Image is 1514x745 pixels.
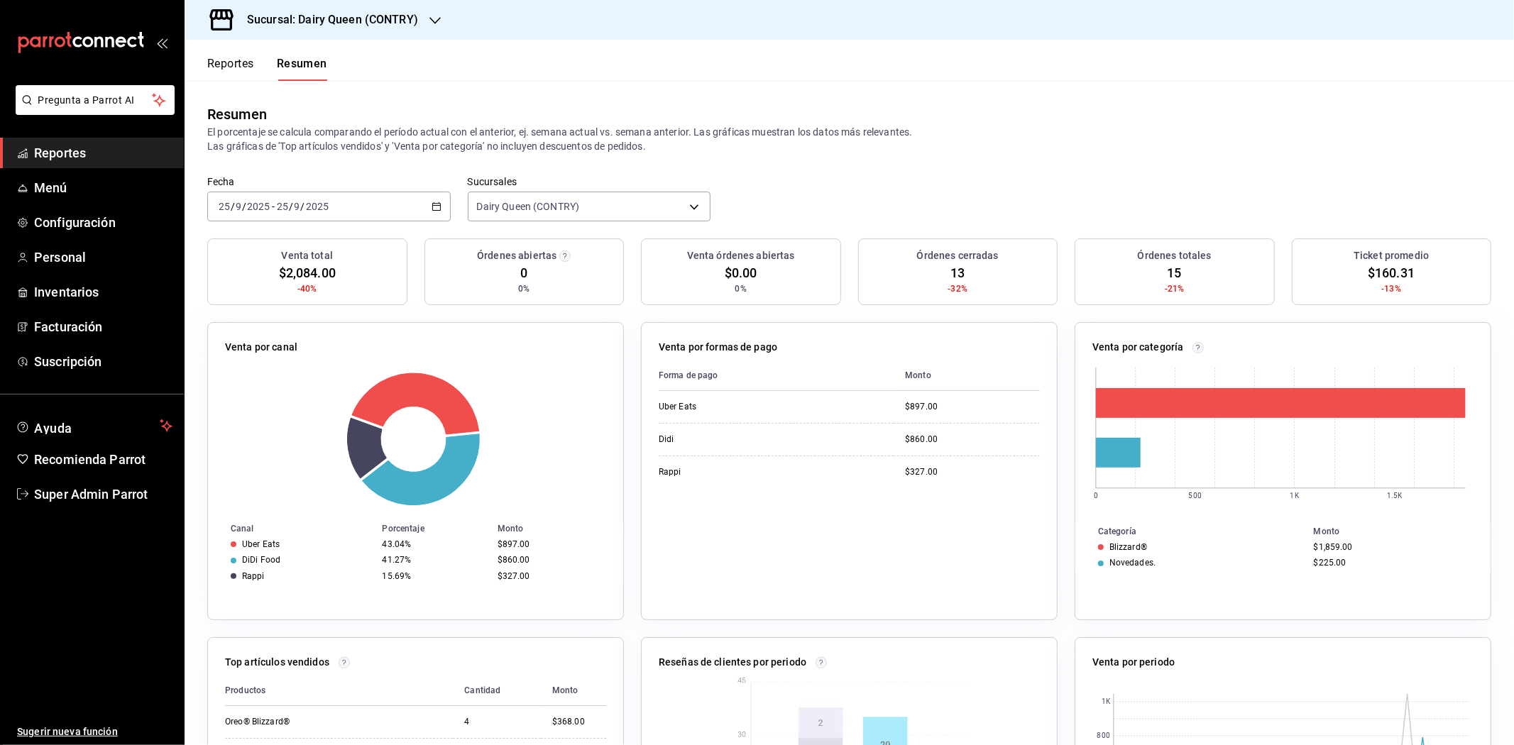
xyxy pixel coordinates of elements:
div: $897.00 [905,401,1040,413]
span: Reportes [34,143,172,162]
th: Categoría [1075,524,1308,539]
span: / [242,201,246,212]
div: Novedades. [1109,558,1156,568]
div: $1,859.00 [1314,542,1468,552]
div: Rappi [242,571,265,581]
div: $368.00 [552,716,606,728]
p: Reseñas de clientes por periodo [659,655,806,670]
th: Monto [541,675,606,706]
span: Ayuda [34,417,154,434]
input: -- [218,201,231,212]
div: Uber Eats [242,539,280,549]
h3: Órdenes totales [1138,248,1212,263]
span: Pregunta a Parrot AI [38,93,153,108]
span: Facturación [34,317,172,336]
button: Reportes [207,57,254,81]
h3: Venta órdenes abiertas [687,248,795,263]
div: Rappi [659,466,801,478]
span: 13 [950,263,965,282]
span: / [301,201,305,212]
span: -13% [1381,282,1401,295]
th: Monto [1308,524,1491,539]
div: Oreo® Blizzard® [225,716,367,728]
input: -- [235,201,242,212]
text: 800 [1097,732,1110,740]
span: / [289,201,293,212]
div: $225.00 [1314,558,1468,568]
text: 500 [1189,492,1202,500]
div: navigation tabs [207,57,327,81]
input: -- [294,201,301,212]
label: Sucursales [468,177,711,187]
th: Canal [208,521,376,536]
span: -40% [297,282,317,295]
span: Recomienda Parrot [34,450,172,469]
span: -21% [1165,282,1185,295]
text: 0 [1094,492,1098,500]
span: 15 [1168,263,1182,282]
th: Porcentaje [376,521,491,536]
th: Cantidad [453,675,541,706]
th: Monto [894,360,1040,391]
div: Didi [659,434,801,446]
text: 1K [1290,492,1300,500]
th: Monto [492,521,623,536]
input: ---- [305,201,329,212]
button: Pregunta a Parrot AI [16,85,175,115]
label: Fecha [207,177,451,187]
p: Venta por formas de pago [659,340,777,355]
span: Suscripción [34,352,172,371]
button: Resumen [277,57,327,81]
input: ---- [246,201,270,212]
h3: Órdenes cerradas [917,248,999,263]
text: 1.5K [1387,492,1403,500]
span: Sugerir nueva función [17,724,172,739]
div: 43.04% [382,539,486,549]
span: -32% [948,282,967,295]
p: El porcentaje se calcula comparando el período actual con el anterior, ej. semana actual vs. sema... [207,125,1491,153]
a: Pregunta a Parrot AI [10,103,175,118]
th: Productos [225,675,453,706]
span: Super Admin Parrot [34,485,172,504]
div: $897.00 [498,539,600,549]
h3: Venta total [282,248,333,263]
span: $160.31 [1368,263,1415,282]
p: Venta por canal [225,340,297,355]
span: 0% [518,282,530,295]
span: - [272,201,275,212]
h3: Ticket promedio [1354,248,1429,263]
h3: Órdenes abiertas [477,248,556,263]
div: Uber Eats [659,401,801,413]
text: 1K [1102,698,1111,706]
p: Venta por periodo [1092,655,1175,670]
div: $327.00 [905,466,1040,478]
span: 0% [735,282,747,295]
span: Inventarios [34,282,172,302]
span: Personal [34,248,172,267]
input: -- [276,201,289,212]
div: Blizzard® [1109,542,1147,552]
span: / [231,201,235,212]
span: Dairy Queen (CONTRY) [477,199,580,214]
div: 4 [464,716,530,728]
div: $327.00 [498,571,600,581]
span: Configuración [34,213,172,232]
div: 15.69% [382,571,486,581]
div: DiDi Food [242,555,280,565]
span: $0.00 [725,263,757,282]
h3: Sucursal: Dairy Queen (CONTRY) [236,11,418,28]
span: $2,084.00 [279,263,336,282]
span: Menú [34,178,172,197]
span: 0 [520,263,527,282]
div: $860.00 [905,434,1040,446]
p: Top artículos vendidos [225,655,329,670]
div: 41.27% [382,555,486,565]
div: Resumen [207,104,267,125]
div: $860.00 [498,555,600,565]
th: Forma de pago [659,360,894,391]
button: open_drawer_menu [156,37,168,48]
p: Venta por categoría [1092,340,1184,355]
